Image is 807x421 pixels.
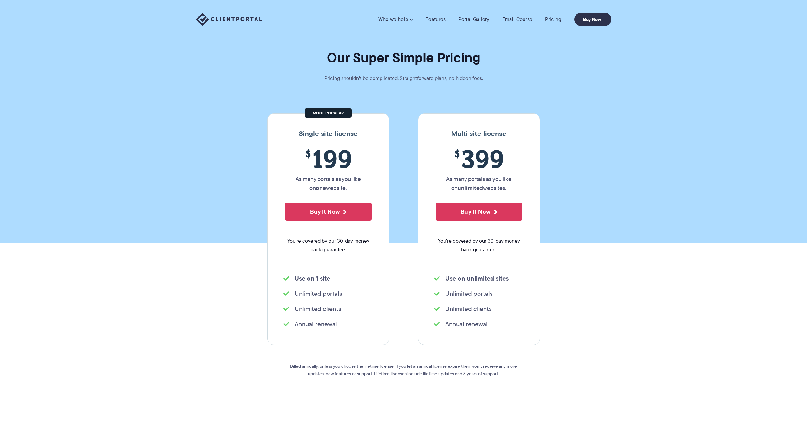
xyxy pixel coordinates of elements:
strong: unlimited [458,184,483,192]
span: You're covered by our 30-day money back guarantee. [436,236,522,254]
h3: Multi site license [425,130,533,138]
li: Unlimited portals [434,289,524,298]
a: Email Course [502,16,533,23]
span: 199 [285,144,372,173]
h3: Single site license [274,130,383,138]
a: Pricing [545,16,561,23]
button: Buy It Now [436,203,522,221]
strong: Use on unlimited sites [445,274,509,283]
li: Unlimited clients [434,304,524,313]
p: Billed annually, unless you choose the lifetime license. If you let an annual license expire then... [290,362,518,378]
p: As many portals as you like on website. [285,175,372,192]
p: As many portals as you like on websites. [436,175,522,192]
span: 399 [436,144,522,173]
strong: one [316,184,326,192]
li: Annual renewal [283,320,373,328]
a: Portal Gallery [459,16,490,23]
strong: Use on 1 site [295,274,330,283]
a: Who we help [378,16,413,23]
a: Features [426,16,446,23]
li: Unlimited portals [283,289,373,298]
span: You're covered by our 30-day money back guarantee. [285,236,372,254]
li: Annual renewal [434,320,524,328]
li: Unlimited clients [283,304,373,313]
button: Buy It Now [285,203,372,221]
a: Buy Now! [574,13,611,26]
p: Pricing shouldn't be complicated. Straightforward plans, no hidden fees. [309,74,499,83]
